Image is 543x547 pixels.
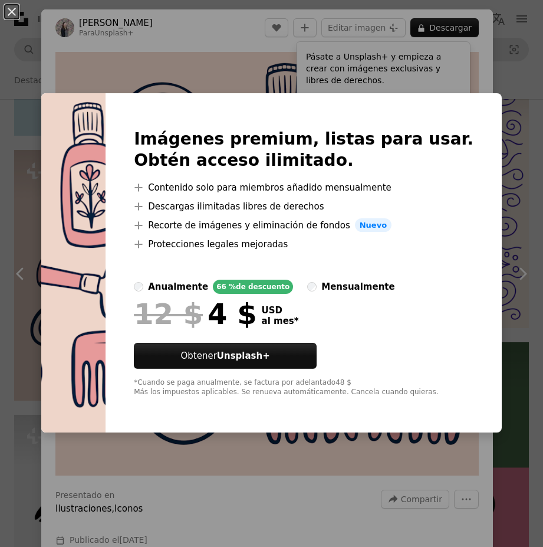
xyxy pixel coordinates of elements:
button: ObtenerUnsplash+ [134,343,317,369]
span: Nuevo [355,218,391,232]
strong: Unsplash+ [217,351,270,361]
img: premium_vector-1722174842012-4c4e30d7d566 [41,93,106,433]
div: 66 % de descuento [213,280,293,294]
span: USD [262,305,299,316]
div: *Cuando se paga anualmente, se factura por adelantado 48 $ Más los impuestos aplicables. Se renue... [134,378,473,397]
li: Protecciones legales mejoradas [134,237,473,251]
div: 4 $ [134,299,256,329]
div: mensualmente [321,280,394,294]
li: Contenido solo para miembros añadido mensualmente [134,181,473,195]
span: 12 $ [134,299,203,329]
li: Descargas ilimitadas libres de derechos [134,199,473,214]
h2: Imágenes premium, listas para usar. Obtén acceso ilimitado. [134,129,473,171]
input: anualmente66 %de descuento [134,282,143,291]
span: al mes * [262,316,299,326]
div: anualmente [148,280,208,294]
li: Recorte de imágenes y eliminación de fondos [134,218,473,232]
input: mensualmente [307,282,317,291]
